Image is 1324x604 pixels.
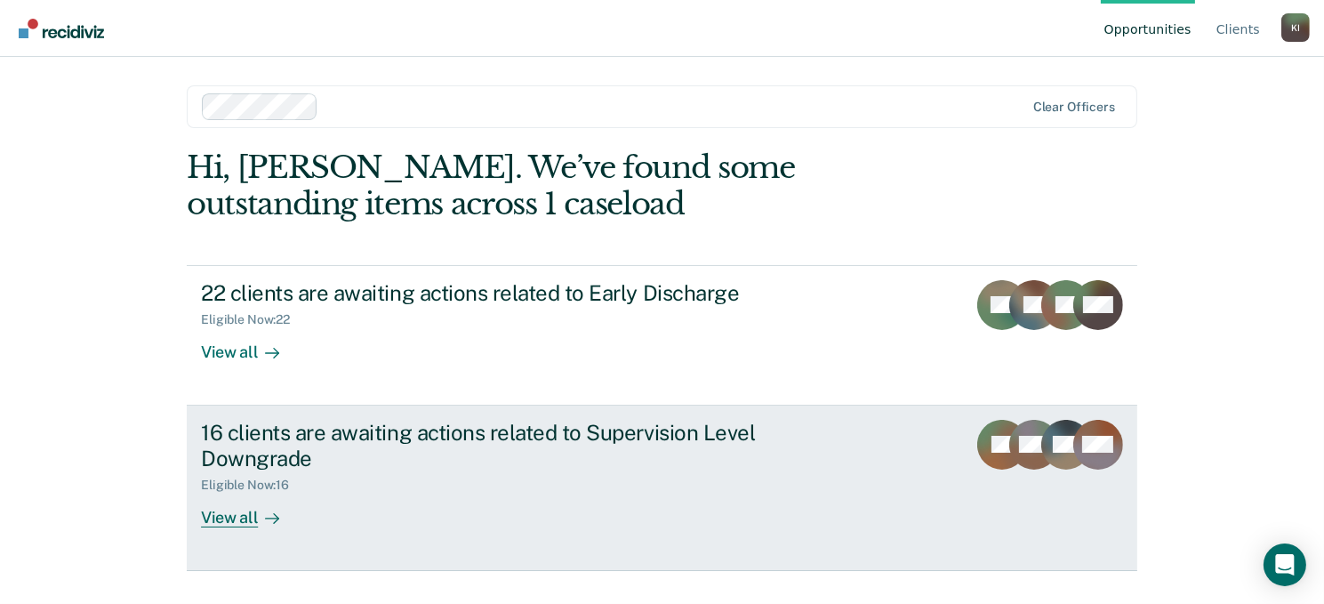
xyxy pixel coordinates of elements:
[1281,13,1310,42] div: K I
[187,265,1137,406] a: 22 clients are awaiting actions related to Early DischargeEligible Now:22View all
[187,406,1137,571] a: 16 clients are awaiting actions related to Supervision Level DowngradeEligible Now:16View all
[201,478,303,493] div: Eligible Now : 16
[1033,100,1115,115] div: Clear officers
[201,280,825,306] div: 22 clients are awaiting actions related to Early Discharge
[1264,544,1306,586] div: Open Intercom Messenger
[201,312,304,327] div: Eligible Now : 22
[201,327,301,362] div: View all
[201,420,825,471] div: 16 clients are awaiting actions related to Supervision Level Downgrade
[19,19,104,38] img: Recidiviz
[201,493,301,527] div: View all
[1281,13,1310,42] button: Profile dropdown button
[187,149,947,222] div: Hi, [PERSON_NAME]. We’ve found some outstanding items across 1 caseload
